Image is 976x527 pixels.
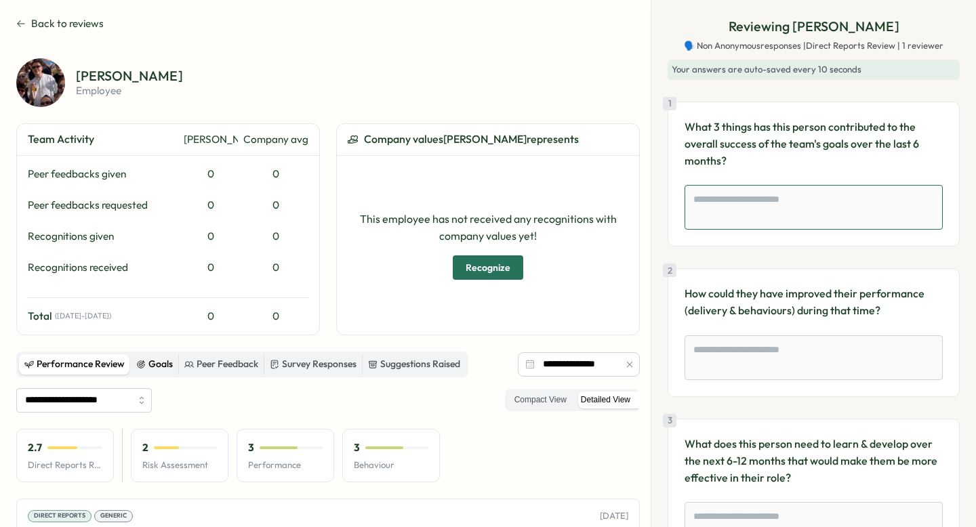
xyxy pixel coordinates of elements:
[136,357,173,372] div: Goals
[364,131,579,148] span: Company values [PERSON_NAME] represents
[28,229,178,244] div: Recognitions given
[663,263,676,277] div: 2
[685,285,943,319] p: How could they have improved their performance (delivery & behaviours) during that time?
[184,198,238,213] div: 0
[184,357,258,372] div: Peer Feedback
[184,309,238,324] div: 0
[729,16,899,37] p: Reviewing [PERSON_NAME]
[574,392,637,408] label: Detailed View
[243,132,308,147] div: Company avg
[28,131,178,148] div: Team Activity
[31,16,104,31] span: Back to reviews
[28,510,91,522] div: Direct Reports
[270,357,357,372] div: Survey Responses
[672,64,861,75] span: Your answers are auto-saved every 10 seconds
[663,97,676,110] div: 1
[685,436,943,486] p: What does this person need to learn & develop over the next 6-12 months that would make them be m...
[248,440,254,455] p: 3
[142,440,148,455] p: 2
[354,459,428,471] p: Behaviour
[28,167,178,182] div: Peer feedbacks given
[94,510,133,522] div: Generic
[243,198,308,213] div: 0
[354,440,360,455] p: 3
[685,119,943,169] p: What 3 things has this person contributed to the overall success of the team's goals over the las...
[243,229,308,244] div: 0
[28,440,42,455] p: 2.7
[184,167,238,182] div: 0
[368,357,460,372] div: Suggestions Raised
[28,309,52,324] span: Total
[28,260,178,275] div: Recognitions received
[453,255,523,280] button: Recognize
[348,211,628,245] p: This employee has not received any recognitions with company values yet!
[76,69,183,83] p: [PERSON_NAME]
[55,312,111,320] span: ( [DATE] - [DATE] )
[24,357,125,372] div: Performance Review
[76,85,183,96] p: employee
[184,132,238,147] div: [PERSON_NAME]
[243,167,308,182] div: 0
[466,256,510,279] span: Recognize
[28,198,178,213] div: Peer feedbacks requested
[16,58,65,107] img: Josh Wells
[16,16,104,31] button: Back to reviews
[184,229,238,244] div: 0
[663,414,676,427] div: 3
[248,459,323,471] p: Performance
[243,309,308,324] div: 0
[28,459,102,471] p: Direct Reports Review Avg
[600,510,628,522] p: [DATE]
[142,459,217,471] p: Risk Assessment
[184,260,238,275] div: 0
[243,260,308,275] div: 0
[684,40,943,52] span: 🗣️ Non Anonymous responses | Direct Reports Review | 1 reviewer
[508,392,573,408] label: Compact View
